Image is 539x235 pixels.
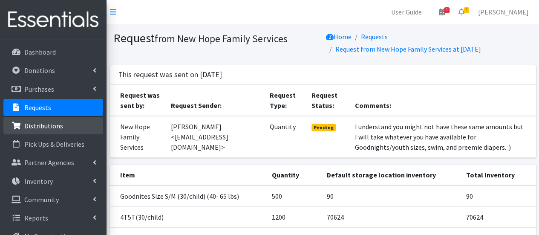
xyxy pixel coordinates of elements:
[267,206,322,227] td: 1200
[110,165,267,186] th: Item
[267,165,322,186] th: Quantity
[110,206,267,227] td: 4T5T(30/child)
[155,32,288,45] small: from New Hope Family Services
[461,186,536,207] td: 90
[452,3,471,20] a: 4
[3,209,103,226] a: Reports
[322,165,461,186] th: Default storage location inventory
[3,117,103,134] a: Distributions
[326,32,352,41] a: Home
[3,6,103,34] img: HumanEssentials
[322,206,461,227] td: 70624
[24,140,84,148] p: Pick Ups & Deliveries
[3,81,103,98] a: Purchases
[432,3,452,20] a: 5
[3,99,103,116] a: Requests
[24,85,54,93] p: Purchases
[265,116,306,158] td: Quantity
[3,44,103,61] a: Dashboard
[461,165,536,186] th: Total Inventory
[24,195,59,204] p: Community
[24,103,51,112] p: Requests
[24,177,53,186] p: Inventory
[110,116,166,158] td: New Hope Family Services
[267,186,322,207] td: 500
[444,7,450,13] span: 5
[166,116,265,158] td: [PERSON_NAME] <[EMAIL_ADDRESS][DOMAIN_NAME]>
[24,214,48,222] p: Reports
[3,173,103,190] a: Inventory
[113,31,320,46] h1: Request
[3,136,103,153] a: Pick Ups & Deliveries
[306,85,350,116] th: Request Status:
[349,116,536,158] td: I understand you might not have these same amounts but I will take whatever you have available fo...
[110,85,166,116] th: Request was sent by:
[166,85,265,116] th: Request Sender:
[311,124,336,131] span: Pending
[24,122,63,130] p: Distributions
[361,32,388,41] a: Requests
[322,186,461,207] td: 90
[3,62,103,79] a: Donations
[464,7,469,13] span: 4
[384,3,429,20] a: User Guide
[24,158,74,167] p: Partner Agencies
[335,45,481,53] a: Request from New Hope Family Services at [DATE]
[461,206,536,227] td: 70624
[3,154,103,171] a: Partner Agencies
[471,3,536,20] a: [PERSON_NAME]
[24,48,56,56] p: Dashboard
[118,70,222,79] h3: This request was sent on [DATE]
[3,191,103,208] a: Community
[110,186,267,207] td: Goodnites Size S/M (30/child) (40- 65 lbs)
[24,66,55,75] p: Donations
[265,85,306,116] th: Request Type:
[349,85,536,116] th: Comments:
